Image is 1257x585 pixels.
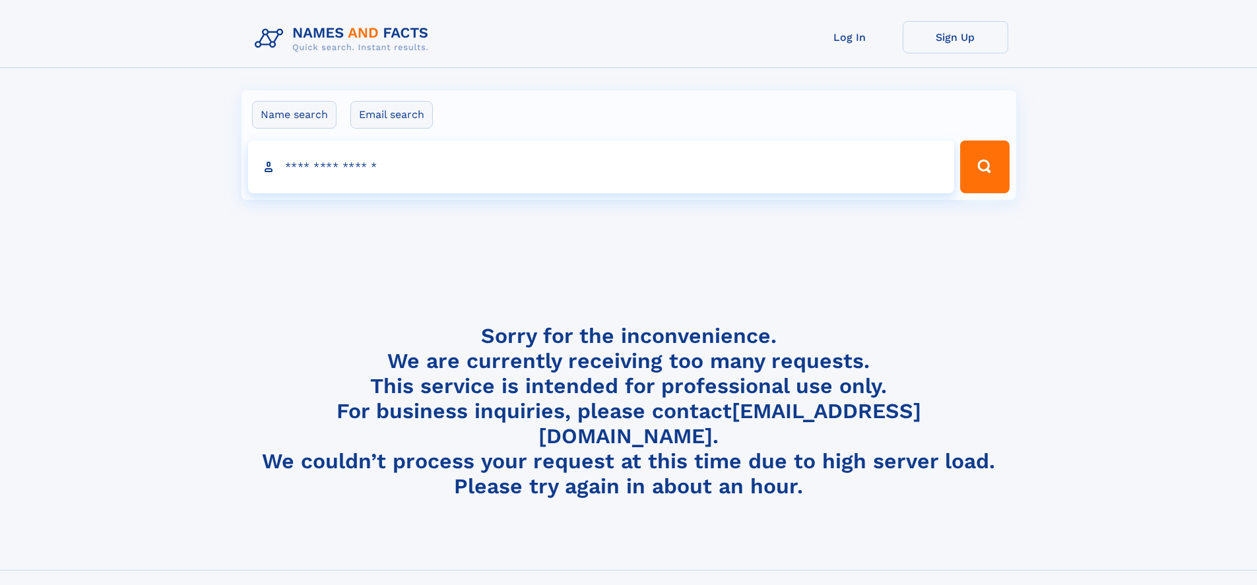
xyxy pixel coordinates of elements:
[252,101,337,129] label: Name search
[249,21,439,57] img: Logo Names and Facts
[538,398,921,448] a: [EMAIL_ADDRESS][DOMAIN_NAME]
[960,140,1009,193] button: Search Button
[797,21,903,53] a: Log In
[248,140,955,193] input: search input
[903,21,1008,53] a: Sign Up
[249,323,1008,499] h4: Sorry for the inconvenience. We are currently receiving too many requests. This service is intend...
[350,101,433,129] label: Email search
